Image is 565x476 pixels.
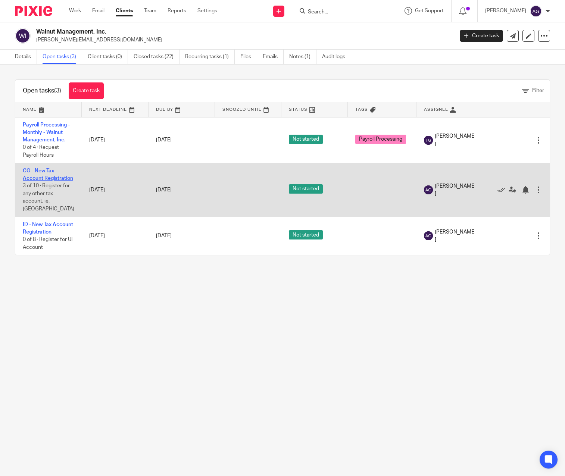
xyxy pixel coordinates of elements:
[197,7,217,15] a: Settings
[289,230,323,239] span: Not started
[134,50,180,64] a: Closed tasks (22)
[355,232,409,239] div: ---
[54,88,61,94] span: (3)
[82,163,148,217] td: [DATE]
[424,185,433,194] img: svg%3E
[355,186,409,194] div: ---
[82,117,148,163] td: [DATE]
[289,184,323,194] span: Not started
[82,217,148,255] td: [DATE]
[289,135,323,144] span: Not started
[460,30,503,42] a: Create task
[485,7,526,15] p: [PERSON_NAME]
[23,237,72,250] span: 0 of 8 · Register for UI Account
[322,50,351,64] a: Audit logs
[23,87,61,95] h1: Open tasks
[435,132,475,148] span: [PERSON_NAME]
[415,8,444,13] span: Get Support
[222,107,262,112] span: Snoozed Until
[307,9,374,16] input: Search
[92,7,104,15] a: Email
[116,7,133,15] a: Clients
[156,137,172,143] span: [DATE]
[497,186,509,194] a: Mark as done
[36,36,449,44] p: [PERSON_NAME][EMAIL_ADDRESS][DOMAIN_NAME]
[69,7,81,15] a: Work
[144,7,156,15] a: Team
[156,187,172,192] span: [DATE]
[43,50,82,64] a: Open tasks (3)
[424,136,433,145] img: svg%3E
[263,50,284,64] a: Emails
[156,233,172,238] span: [DATE]
[15,28,31,44] img: svg%3E
[168,7,186,15] a: Reports
[289,107,308,112] span: Status
[23,168,73,181] a: CO - New Tax Account Registration
[23,122,70,143] a: Payroll Processing - Monthly - Walnut Management, Inc.
[435,228,475,244] span: [PERSON_NAME]
[23,222,73,235] a: ID - New Tax Account Registration
[15,50,37,64] a: Details
[69,82,104,99] a: Create task
[530,5,542,17] img: svg%3E
[289,50,316,64] a: Notes (1)
[355,135,406,144] span: Payroll Processing
[532,88,544,93] span: Filter
[240,50,257,64] a: Files
[23,183,74,212] span: 3 of 10 · Register for any other tax account, ie. [GEOGRAPHIC_DATA]
[23,145,59,158] span: 0 of 4 · Request Payroll Hours
[185,50,235,64] a: Recurring tasks (1)
[15,6,52,16] img: Pixie
[435,182,475,198] span: [PERSON_NAME]
[424,231,433,240] img: svg%3E
[36,28,366,36] h2: Walnut Management, Inc.
[355,107,368,112] span: Tags
[88,50,128,64] a: Client tasks (0)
